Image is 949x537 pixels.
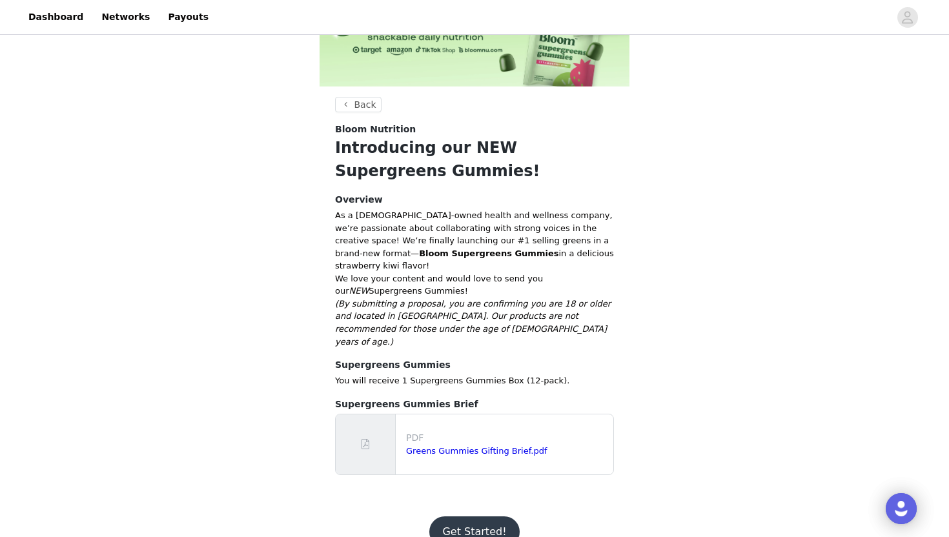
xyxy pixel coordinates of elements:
[160,3,216,32] a: Payouts
[349,286,369,296] em: NEW
[335,374,614,387] p: You will receive 1 Supergreens Gummies Box (12-pack).
[335,209,614,272] p: As a [DEMOGRAPHIC_DATA]-owned health and wellness company, we’re passionate about collaborating w...
[21,3,91,32] a: Dashboard
[406,446,547,456] a: Greens Gummies Gifting Brief.pdf
[901,7,913,28] div: avatar
[335,123,416,136] span: Bloom Nutrition
[335,358,614,372] h4: Supergreens Gummies
[335,398,614,411] h4: Supergreens Gummies Brief
[886,493,917,524] div: Open Intercom Messenger
[335,97,382,112] button: Back
[419,248,558,258] strong: Bloom Supergreens Gummies
[406,431,608,445] p: PDF
[335,193,614,207] h4: Overview
[94,3,158,32] a: Networks
[335,299,611,347] em: (By submitting a proposal, you are confirming you are 18 or older and located in [GEOGRAPHIC_DATA...
[335,272,614,298] p: We love your content and would love to send you our Supergreens Gummies!
[335,136,614,183] h1: Introducing our NEW Supergreens Gummies!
